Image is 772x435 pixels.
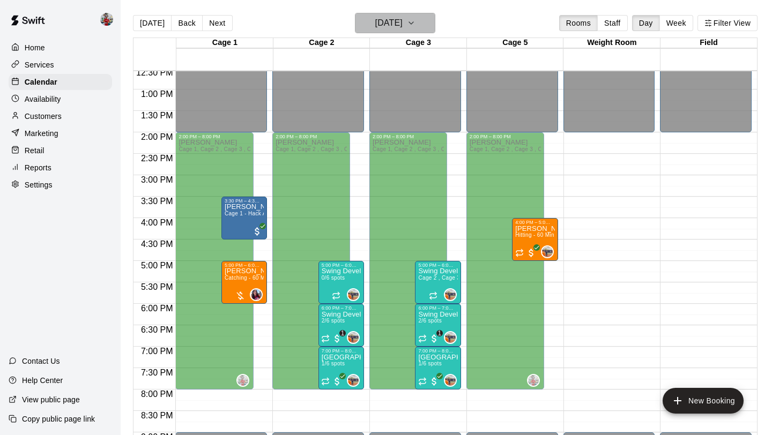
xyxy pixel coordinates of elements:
[9,125,112,141] div: Marketing
[9,142,112,159] a: Retail
[98,9,121,30] div: Kylie Chung
[429,376,440,387] span: All customers have paid
[9,160,112,176] a: Reports
[436,330,443,336] span: 1
[225,198,264,204] div: 3:30 PM – 4:30 PM
[347,288,360,301] div: Kailee Powell
[9,40,112,56] a: Home
[418,305,457,311] div: 6:00 PM – 7:00 PM
[252,226,263,237] span: All customers have paid
[9,74,112,90] a: Calendar
[445,332,456,343] img: Kailee Powell
[318,261,364,304] div: 5:00 PM – 6:00 PM: Swing Development Academy 8U/10U
[176,38,273,48] div: Cage 1
[138,411,176,420] span: 8:30 PM
[415,347,461,389] div: 7:00 PM – 8:00 PM: Swing Development Academy High School
[351,331,360,344] span: Kailee Powell
[179,146,265,152] span: Cage 1, Cage 2 , Cage 3 , Cage 5
[351,374,360,387] span: Kailee Powell
[276,146,362,152] span: Cage 1, Cage 2 , Cage 3 , Cage 5
[369,132,447,389] div: 2:00 PM – 8:00 PM: Available
[466,132,544,389] div: 2:00 PM – 8:00 PM: Available
[138,132,176,141] span: 2:00 PM
[237,375,248,386] img: Kylie Chung
[225,211,310,216] span: Cage 1 - Hack Attack (Automatic)
[697,15,758,31] button: Filter View
[348,375,359,386] img: Kailee Powell
[660,38,758,48] div: Field
[22,356,60,366] p: Contact Us
[225,262,264,268] div: 5:00 PM – 6:00 PM
[347,331,360,344] div: Kailee Powell
[444,331,457,344] div: Kailee Powell
[563,38,660,48] div: Weight Room
[273,38,370,48] div: Cage 2
[251,289,262,300] img: Amber Rivas
[415,304,461,347] div: 6:00 PM – 7:00 PM: Swing Development Academy 12U/14U
[138,175,176,184] span: 3:00 PM
[202,15,232,31] button: Next
[559,15,598,31] button: Rooms
[25,42,45,53] p: Home
[9,108,112,124] a: Customers
[138,89,176,99] span: 1:00 PM
[448,331,457,344] span: Kailee Powell
[171,15,203,31] button: Back
[332,376,343,387] span: All customers have paid
[322,348,361,354] div: 7:00 PM – 8:00 PM
[25,128,58,139] p: Marketing
[444,288,457,301] div: Kailee Powell
[597,15,628,31] button: Staff
[663,388,744,414] button: add
[470,134,541,139] div: 2:00 PM – 8:00 PM
[138,325,176,334] span: 6:30 PM
[138,154,176,163] span: 2:30 PM
[515,232,574,238] span: Hitting - 60 Min Lesson
[448,288,457,301] span: Kailee Powell
[9,177,112,193] a: Settings
[332,291,340,300] span: Recurring event
[322,361,345,366] span: 1/6 spots filled
[348,332,359,343] img: Kailee Powell
[322,305,361,311] div: 6:00 PM – 7:00 PM
[318,304,364,347] div: 6:00 PM – 7:00 PM: Swing Development Academy 12U/14U
[418,377,427,386] span: Recurring event
[25,179,53,190] p: Settings
[418,361,442,366] span: 1/6 spots filled
[445,375,456,386] img: Kailee Powell
[179,134,250,139] div: 2:00 PM – 8:00 PM
[448,374,457,387] span: Kailee Powell
[236,374,249,387] div: Kylie Chung
[138,197,176,206] span: 3:30 PM
[373,146,459,152] span: Cage 1, Cage 2 , Cage 3 , Cage 5
[138,389,176,399] span: 8:00 PM
[254,288,263,301] span: Amber Rivas
[138,304,176,313] span: 6:00 PM
[221,197,267,239] div: 3:30 PM – 4:30 PM: Cage 1 - Hack Attack (Automatic)
[138,347,176,356] span: 7:00 PM
[418,262,457,268] div: 5:00 PM – 6:00 PM
[221,261,267,304] div: 5:00 PM – 6:00 PM: Catching - 60 Min Lesson
[373,134,444,139] div: 2:00 PM – 8:00 PM
[276,134,347,139] div: 2:00 PM – 8:00 PM
[9,57,112,73] a: Services
[470,146,556,152] span: Cage 1, Cage 2 , Cage 3 , Cage 5
[25,77,57,87] p: Calendar
[22,414,95,424] p: Copy public page link
[527,374,540,387] div: Kylie Chung
[444,374,457,387] div: Kailee Powell
[25,59,54,70] p: Services
[632,15,660,31] button: Day
[375,16,403,31] h6: [DATE]
[25,145,44,156] p: Retail
[545,245,554,258] span: Kailee Powell
[318,347,364,389] div: 7:00 PM – 8:00 PM: Swing Development Academy High School
[133,68,175,77] span: 12:30 PM
[175,132,253,389] div: 2:00 PM – 8:00 PM: Available
[415,261,461,304] div: 5:00 PM – 6:00 PM: Swing Development Academy 8U/10U
[528,375,539,386] img: Kylie Chung
[272,132,350,389] div: 2:00 PM – 8:00 PM: Available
